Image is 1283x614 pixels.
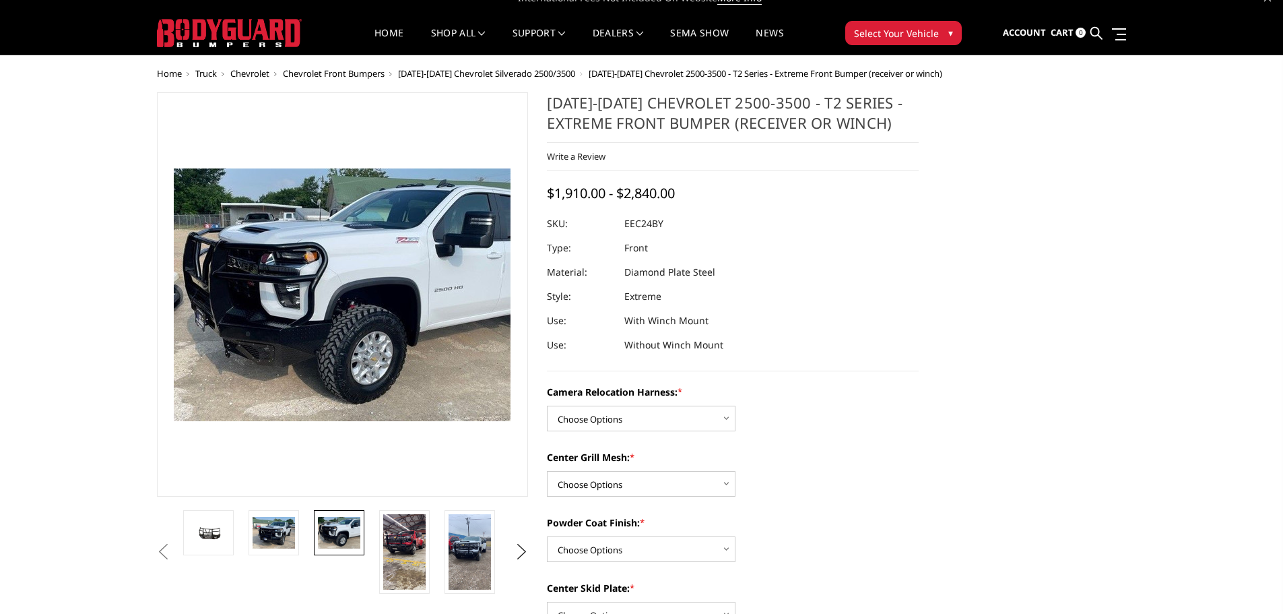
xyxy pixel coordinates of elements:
[845,21,962,45] button: Select Your Vehicle
[187,523,230,543] img: 2024-2025 Chevrolet 2500-3500 - T2 Series - Extreme Front Bumper (receiver or winch)
[624,260,715,284] dd: Diamond Plate Steel
[195,67,217,80] a: Truck
[854,26,939,40] span: Select Your Vehicle
[1051,26,1074,38] span: Cart
[624,309,709,333] dd: With Winch Mount
[547,450,919,464] label: Center Grill Mesh:
[1003,26,1046,38] span: Account
[547,212,614,236] dt: SKU:
[547,333,614,357] dt: Use:
[670,28,729,55] a: SEMA Show
[547,309,614,333] dt: Use:
[547,260,614,284] dt: Material:
[593,28,644,55] a: Dealers
[154,542,174,562] button: Previous
[624,284,661,309] dd: Extreme
[398,67,575,80] a: [DATE]-[DATE] Chevrolet Silverado 2500/3500
[547,581,919,595] label: Center Skid Plate:
[547,150,605,162] a: Write a Review
[756,28,783,55] a: News
[157,92,529,497] a: 2024-2025 Chevrolet 2500-3500 - T2 Series - Extreme Front Bumper (receiver or winch)
[513,28,566,55] a: Support
[547,92,919,143] h1: [DATE]-[DATE] Chevrolet 2500-3500 - T2 Series - Extreme Front Bumper (receiver or winch)
[374,28,403,55] a: Home
[1216,549,1283,614] iframe: Chat Widget
[624,212,663,236] dd: EEC24BY
[383,514,426,590] img: 2024-2025 Chevrolet 2500-3500 - T2 Series - Extreme Front Bumper (receiver or winch)
[431,28,486,55] a: shop all
[253,517,295,549] img: 2024-2025 Chevrolet 2500-3500 - T2 Series - Extreme Front Bumper (receiver or winch)
[230,67,269,80] a: Chevrolet
[157,67,182,80] a: Home
[157,19,302,47] img: BODYGUARD BUMPERS
[624,333,723,357] dd: Without Winch Mount
[547,516,919,530] label: Powder Coat Finish:
[283,67,385,80] a: Chevrolet Front Bumpers
[318,517,360,549] img: 2024-2025 Chevrolet 2500-3500 - T2 Series - Extreme Front Bumper (receiver or winch)
[948,26,953,40] span: ▾
[589,67,942,80] span: [DATE]-[DATE] Chevrolet 2500-3500 - T2 Series - Extreme Front Bumper (receiver or winch)
[511,542,531,562] button: Next
[547,385,919,399] label: Camera Relocation Harness:
[547,284,614,309] dt: Style:
[449,514,491,590] img: 2024-2025 Chevrolet 2500-3500 - T2 Series - Extreme Front Bumper (receiver or winch)
[1076,28,1086,38] span: 0
[547,184,675,202] span: $1,910.00 - $2,840.00
[547,236,614,260] dt: Type:
[1003,15,1046,51] a: Account
[1051,15,1086,51] a: Cart 0
[624,236,648,260] dd: Front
